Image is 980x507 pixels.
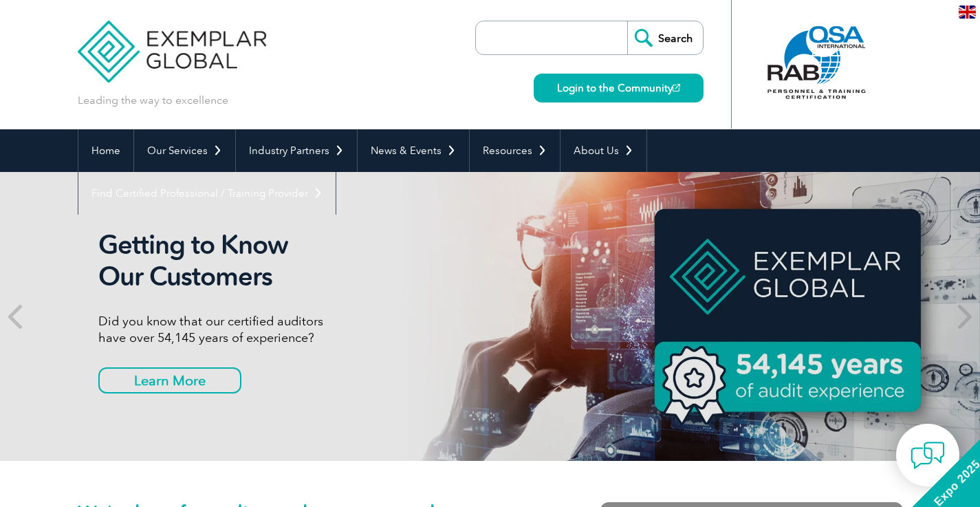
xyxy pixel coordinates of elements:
img: contact-chat.png [911,438,945,473]
a: Learn More [98,367,241,393]
a: Find Certified Professional / Training Provider [78,172,336,215]
a: Home [78,129,133,172]
p: Did you know that our certified auditors have over 54,145 years of experience? [98,313,614,346]
a: Login to the Community [534,74,704,103]
p: Leading the way to excellence [78,93,228,108]
a: Our Services [134,129,235,172]
a: About Us [560,129,646,172]
a: Resources [470,129,560,172]
input: Search [627,21,703,54]
a: Industry Partners [236,129,357,172]
img: en [959,6,976,19]
a: News & Events [358,129,469,172]
h2: Getting to Know Our Customers [98,229,614,292]
img: open_square.png [673,84,680,91]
